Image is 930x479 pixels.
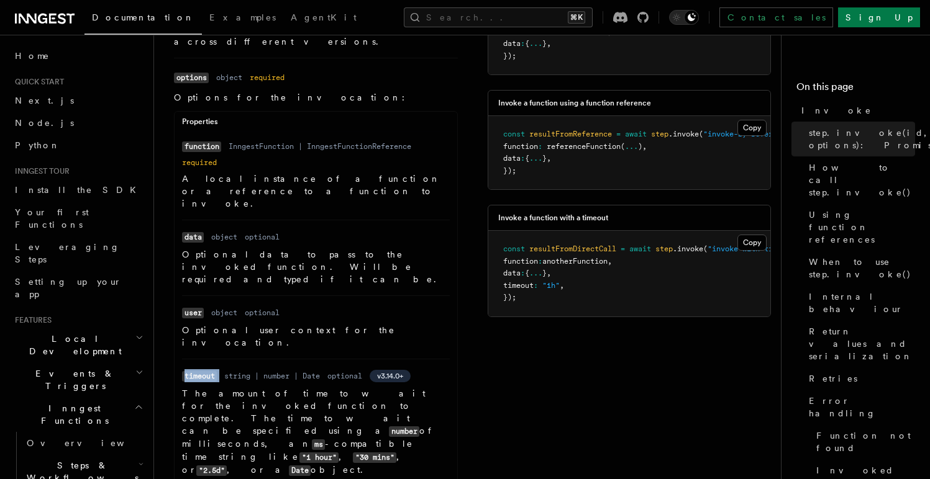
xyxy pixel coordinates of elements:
[529,130,612,138] span: resultFromReference
[10,112,146,134] a: Node.js
[542,269,547,277] span: }
[10,89,146,112] a: Next.js
[503,39,521,48] span: data
[15,185,144,195] span: Install the SDK
[211,308,237,318] dd: object
[809,256,915,280] span: When to use step.invoke()
[182,308,204,318] code: user
[15,118,74,128] span: Node.js
[10,236,146,271] a: Leveraging Steps
[669,10,699,25] button: Toggle dark mode
[547,269,551,277] span: ,
[616,130,621,138] span: =
[312,439,325,450] code: ms
[22,432,146,454] a: Overview
[229,141,411,151] dd: InngestFunction | InngestFunctionReference
[182,248,450,285] p: Optional data to pass to the invoked function. Will be required and typed if it can be.
[250,73,285,83] dd: required
[503,293,516,302] span: });
[84,4,202,35] a: Documentation
[503,269,521,277] span: data
[289,465,311,476] code: Date
[796,79,915,99] h4: On this page
[525,269,529,277] span: {
[568,11,585,24] kbd: ⌘K
[809,208,915,246] span: Using function references
[10,179,146,201] a: Install the SDK
[737,235,767,251] button: Copy
[542,154,547,163] span: }
[796,99,915,122] a: Invoke
[625,142,638,151] span: ...
[529,39,542,48] span: ...
[503,154,521,163] span: data
[703,244,708,253] span: (
[737,120,767,136] button: Copy
[216,73,242,83] dd: object
[708,244,799,253] span: "invoke-with-timeout"
[10,397,146,432] button: Inngest Functions
[529,154,542,163] span: ...
[503,166,516,175] span: });
[503,244,525,253] span: const
[547,142,621,151] span: referenceFunction
[809,395,915,419] span: Error handling
[196,465,227,476] code: "2.5d"
[621,244,625,253] span: =
[668,130,699,138] span: .invoke
[838,7,920,27] a: Sign Up
[209,12,276,22] span: Examples
[10,315,52,325] span: Features
[542,39,547,48] span: }
[182,324,450,349] p: Optional user context for the invocation.
[353,452,396,463] code: "30 mins"
[503,27,538,36] span: function
[673,244,703,253] span: .invoke
[27,438,155,448] span: Overview
[560,281,564,290] span: ,
[503,142,538,151] span: function
[804,251,915,285] a: When to use step.invoke()
[182,158,217,168] dd: required
[10,77,64,87] span: Quick start
[538,257,542,266] span: :
[625,130,647,138] span: await
[529,244,616,253] span: resultFromDirectCall
[547,154,551,163] span: ,
[804,156,915,204] a: How to call step.invoke()
[542,27,608,36] span: anotherFunction
[15,50,50,62] span: Home
[211,232,237,242] dd: object
[804,122,915,156] a: step.invoke(id, options): Promise
[175,117,457,132] div: Properties
[534,281,538,290] span: :
[10,201,146,236] a: Your first Functions
[525,154,529,163] span: {
[521,39,525,48] span: :
[529,269,542,277] span: ...
[809,325,915,362] span: Return values and serialization
[608,257,612,266] span: ,
[642,142,647,151] span: ,
[10,45,146,67] a: Home
[542,281,560,290] span: "1h"
[174,91,458,104] p: Options for the invocation:
[15,96,74,105] span: Next.js
[804,390,915,424] a: Error handling
[182,371,217,382] code: timeout
[804,285,915,320] a: Internal behaviour
[629,244,651,253] span: await
[525,39,529,48] span: {
[498,98,651,108] h3: Invoke a function using a function reference
[182,172,450,210] p: A local instance of a function or a reference to a function to invoke.
[816,429,915,454] span: Function not found
[538,142,542,151] span: :
[801,104,872,117] span: Invoke
[15,277,122,299] span: Setting up your app
[182,141,221,152] code: function
[10,333,135,357] span: Local Development
[10,402,134,427] span: Inngest Functions
[299,452,339,463] code: "1 hour"
[182,232,204,243] code: data
[498,213,608,223] h3: Invoke a function with a timeout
